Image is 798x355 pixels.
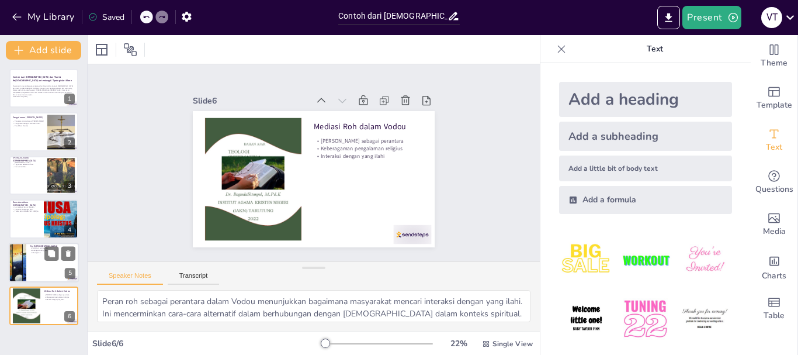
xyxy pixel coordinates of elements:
div: 4 [9,199,78,238]
p: Interaksi dengan yang ilahi [44,298,75,301]
div: 1 [64,94,75,104]
img: 4.jpeg [559,292,613,346]
p: Kebangkitan [30,251,75,254]
button: Speaker Notes [97,272,163,285]
span: Media [763,225,786,238]
button: My Library [9,8,79,26]
div: 3 [9,156,78,195]
strong: Contoh dari [DEMOGRAPHIC_DATA] dan Tradisi Ke[DEMOGRAPHIC_DATA]an tentang 6 Tipologi dari Moon [13,75,72,82]
button: Present [682,6,741,29]
span: Questions [755,183,793,196]
p: [PERSON_NAME] sebagai perantara [324,142,417,212]
span: Single View [492,339,533,349]
div: Add images, graphics, shapes or video [751,204,797,246]
input: Insert title [338,8,447,25]
div: Add a little bit of body text [559,156,732,181]
div: Slide 6 [249,37,349,114]
button: Add slide [6,41,81,60]
img: 5.jpeg [618,292,672,346]
p: Alat spiritual dalam ramalan [13,206,40,209]
textarea: Peran roh sebagai perantara dalam Vodou menunjukkan bagaimana masyarakat mencari interaksi dengan... [97,290,530,322]
div: Add a table [751,288,797,330]
div: Add charts and graphs [751,246,797,288]
img: 3.jpeg [678,233,732,287]
div: 6 [9,287,78,325]
div: v t [761,7,782,28]
p: Tugas membebaskan Israel [13,164,44,166]
p: Pengalaman panggilan [DEMOGRAPHIC_DATA] [13,159,44,163]
div: Add text boxes [751,119,797,161]
div: 1 [9,69,78,108]
img: 2.jpeg [618,233,672,287]
p: Interaksi dengan yang ilahi [315,154,408,225]
div: 2 [9,112,78,151]
span: Position [123,43,137,57]
button: v t [761,6,782,29]
button: Export to PowerPoint [657,6,680,29]
p: Keberagaman pengalaman religius [320,149,412,219]
p: Perjalanan spiritual jiwa [30,247,75,249]
p: Perubahan identitas [13,124,44,126]
p: Hubungan tubuh, jiwa, dan roh [30,249,75,251]
p: Mediasi Roh dalam Vodou [44,289,75,293]
p: Keberagaman pengalaman religius [44,296,75,298]
p: Pengalaman transformasi [PERSON_NAME] [13,120,44,122]
button: Delete Slide [61,246,75,260]
p: Pengalaman [PERSON_NAME] [13,115,44,119]
div: Get real-time input from your audience [751,161,797,204]
div: Add a subheading [559,122,732,151]
p: [PERSON_NAME] sebagai perantara [44,294,75,297]
p: Tradisi Ke[DEMOGRAPHIC_DATA]an [13,211,40,213]
p: Ramalan dalam [DEMOGRAPHIC_DATA] [13,201,40,207]
div: 5 [9,243,79,282]
span: Text [766,141,782,154]
div: Slide 6 / 6 [92,338,321,349]
p: Pencarian bimbingan ilahi [13,208,40,211]
div: 5 [65,268,75,278]
div: Layout [92,40,111,59]
span: Theme [761,57,787,70]
div: Add a formula [559,186,732,214]
button: Transcript [168,272,220,285]
p: Text [571,35,739,63]
p: Generated with [URL] [13,96,75,98]
div: Add ready made slides [751,77,797,119]
p: Mediasi Roh dalam Vodou [332,129,426,202]
span: Charts [762,270,786,282]
div: 2 [64,137,75,148]
div: Change the overall theme [751,35,797,77]
div: 3 [64,181,75,191]
p: Presentasi ini membahas enam tipologi dari Moon dalam konteks [DEMOGRAPHIC_DATA] dan tradisi Ke[D... [13,85,75,95]
button: Duplicate Slide [44,246,58,260]
div: 6 [64,311,75,322]
p: Visi [DEMOGRAPHIC_DATA] [30,244,75,248]
span: Table [764,309,785,322]
div: Saved [88,12,124,23]
p: Penglihatan sebagai komunikasi ilahi [13,122,44,125]
div: 22 % [445,338,473,349]
p: Komunikasi ilahi [13,166,44,168]
span: Template [757,99,792,112]
img: 6.jpeg [678,292,732,346]
img: 1.jpeg [559,233,613,287]
div: Add a heading [559,82,732,117]
div: 4 [64,225,75,235]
